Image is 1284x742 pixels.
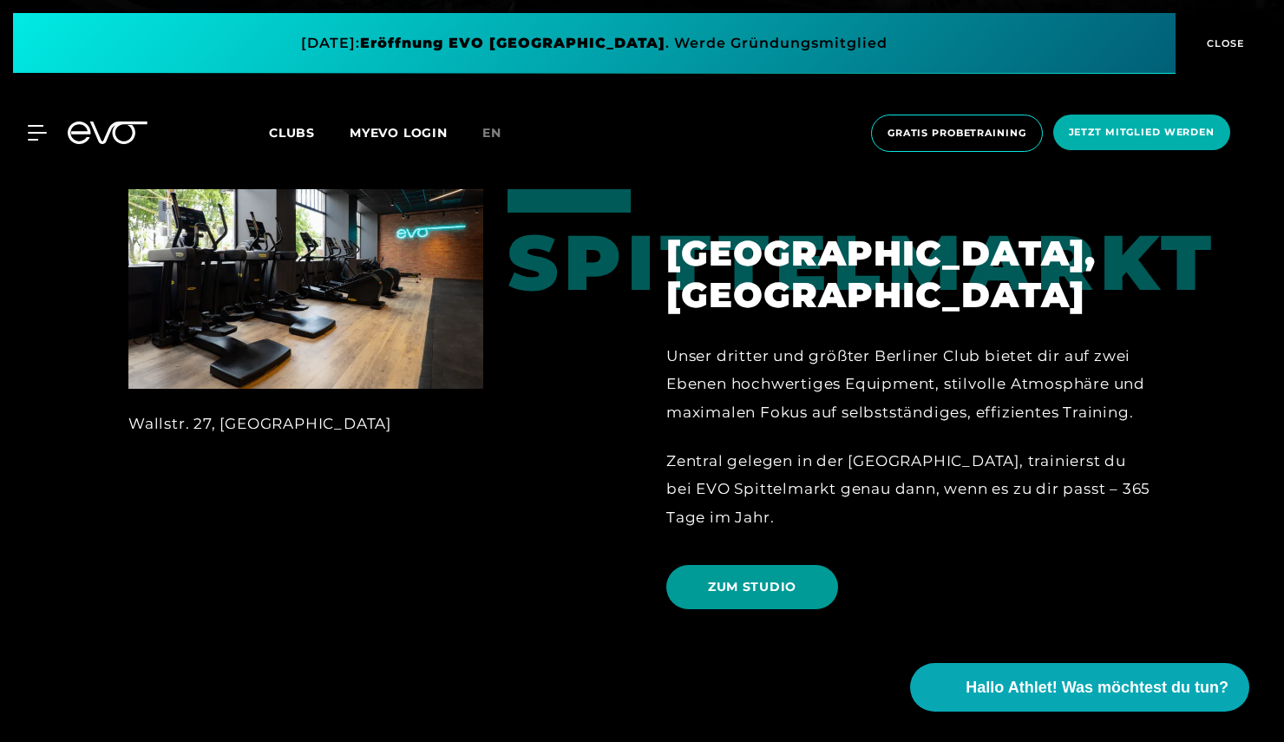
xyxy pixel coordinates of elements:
[888,126,1026,141] span: Gratis Probetraining
[128,189,483,389] img: Berlin, Spittelmarkt
[1069,125,1215,140] span: Jetzt Mitglied werden
[666,552,845,622] a: ZUM STUDIO
[269,124,350,141] a: Clubs
[666,233,1156,316] h2: [GEOGRAPHIC_DATA], [GEOGRAPHIC_DATA]
[482,123,522,143] a: en
[666,342,1156,426] div: Unser dritter und größter Berliner Club bietet dir auf zwei Ebenen hochwertiges Equipment, stilvo...
[128,410,483,437] div: Wallstr. 27, [GEOGRAPHIC_DATA]
[910,663,1249,712] button: Hallo Athlet! Was möchtest du tun?
[708,578,796,596] span: ZUM STUDIO
[1048,115,1235,152] a: Jetzt Mitglied werden
[666,447,1156,531] div: Zentral gelegen in der [GEOGRAPHIC_DATA], trainierst du bei EVO Spittelmarkt genau dann, wenn es ...
[866,115,1048,152] a: Gratis Probetraining
[966,676,1228,699] span: Hallo Athlet! Was möchtest du tun?
[1202,36,1245,51] span: CLOSE
[482,125,501,141] span: en
[350,125,448,141] a: MYEVO LOGIN
[1176,13,1271,74] button: CLOSE
[269,125,315,141] span: Clubs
